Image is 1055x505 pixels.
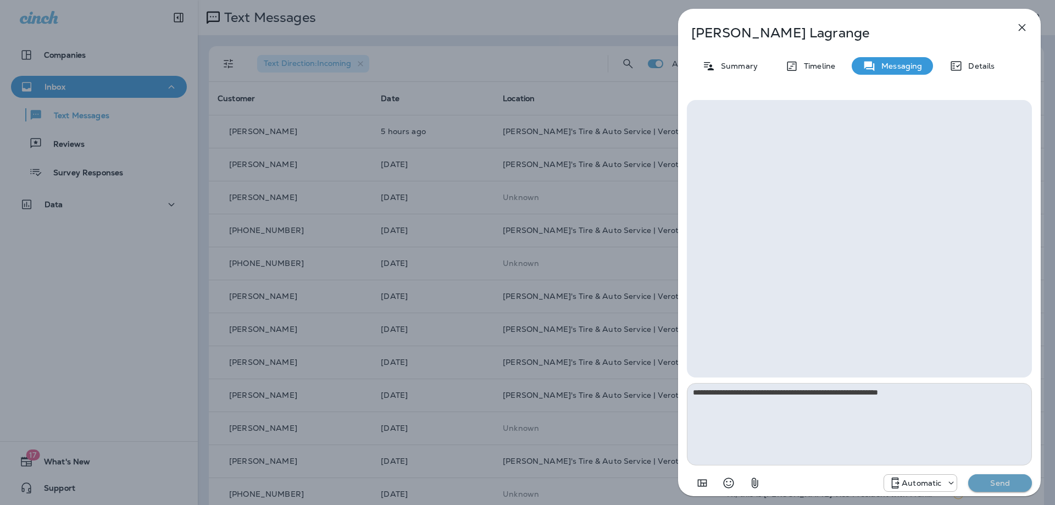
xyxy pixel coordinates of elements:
[691,472,713,494] button: Add in a premade template
[715,62,758,70] p: Summary
[876,62,922,70] p: Messaging
[798,62,835,70] p: Timeline
[902,479,941,487] p: Automatic
[963,62,995,70] p: Details
[968,474,1032,492] button: Send
[691,25,991,41] p: [PERSON_NAME] Lagrange
[977,478,1023,488] p: Send
[718,472,740,494] button: Select an emoji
